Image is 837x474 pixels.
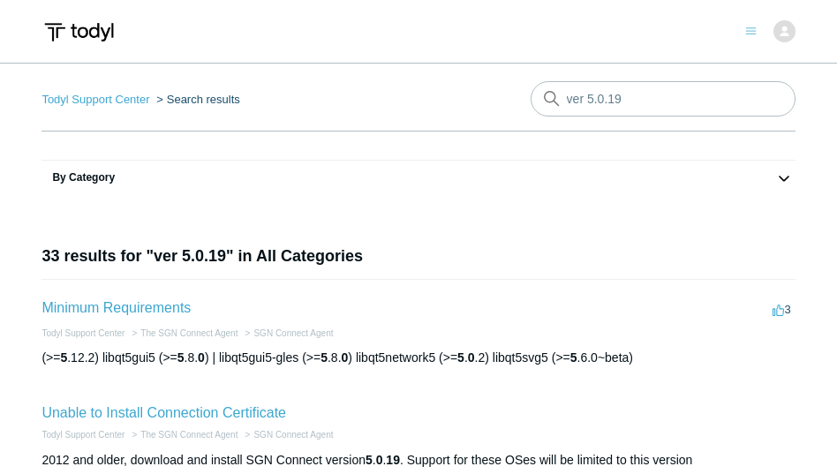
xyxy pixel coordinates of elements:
em: 0 [342,350,349,365]
div: 2012 and older, download and install SGN Connect version . . . Support for these OSes will be lim... [41,451,795,470]
div: (>= .12.2) libqt5gui5 (>= .8. ) | libqt5gui5-gles (>= .8. ) libqt5network5 (>= . .2) libqt5svg5 (... [41,349,795,367]
a: SGN Connect Agent [253,430,333,440]
em: 19 [386,453,400,467]
img: Todyl Support Center Help Center home page [41,16,117,49]
li: SGN Connect Agent [242,430,334,440]
button: Toggle navigation menu [745,22,757,37]
li: Search results [153,93,240,106]
a: Todyl Support Center [41,328,124,338]
a: The SGN Connect Agent [140,328,238,338]
a: The SGN Connect Agent [140,430,238,440]
em: 5 [457,350,464,365]
a: Todyl Support Center [41,430,124,440]
em: 5 [177,350,185,365]
em: 0 [468,350,475,365]
li: Todyl Support Center [41,93,153,106]
em: 0 [376,453,383,467]
h3: By Category [41,169,795,185]
em: 5 [570,350,577,365]
h1: 33 results for "ver 5.0.19" in All Categories [41,245,795,268]
a: Minimum Requirements [41,300,191,315]
em: 5 [60,350,67,365]
a: Unable to Install Connection Certificate [41,405,286,420]
a: Todyl Support Center [41,93,149,106]
li: The SGN Connect Agent [129,328,238,338]
em: 5 [366,453,373,467]
input: Search [531,81,796,117]
li: SGN Connect Agent [242,328,334,338]
em: 5 [320,350,328,365]
em: 0 [198,350,205,365]
a: SGN Connect Agent [253,328,333,338]
li: The SGN Connect Agent [129,430,238,440]
span: 3 [773,303,790,316]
